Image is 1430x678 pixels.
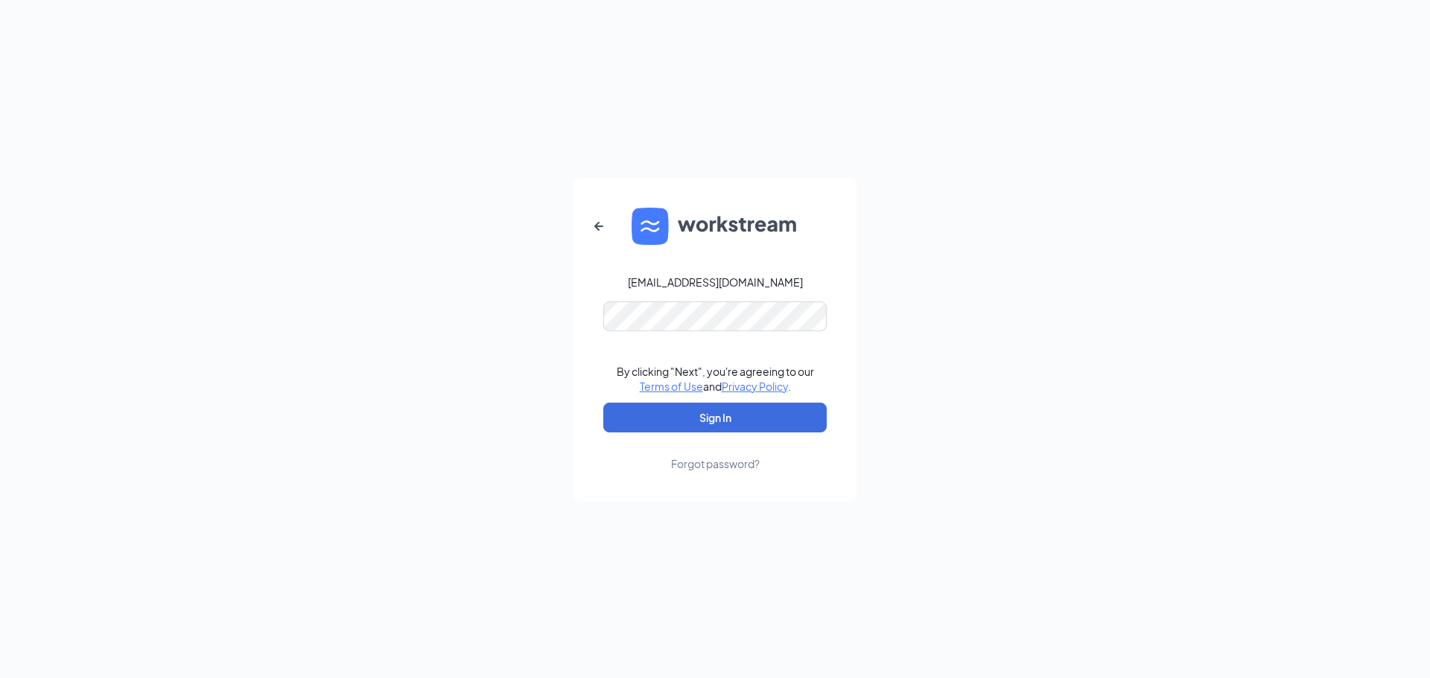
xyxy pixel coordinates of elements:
[671,456,760,471] div: Forgot password?
[628,275,803,290] div: [EMAIL_ADDRESS][DOMAIN_NAME]
[722,380,788,393] a: Privacy Policy
[603,403,827,432] button: Sign In
[640,380,703,393] a: Terms of Use
[581,208,617,244] button: ArrowLeftNew
[590,217,608,235] svg: ArrowLeftNew
[632,208,798,245] img: WS logo and Workstream text
[671,432,760,471] a: Forgot password?
[617,364,814,394] div: By clicking "Next", you're agreeing to our and .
